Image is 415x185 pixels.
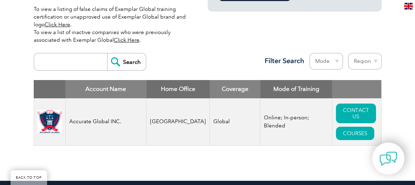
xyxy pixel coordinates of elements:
[147,80,210,98] th: Home Office: activate to sort column ascending
[45,21,70,28] a: Click Here
[336,104,376,123] a: CONTACT US
[147,98,210,146] td: [GEOGRAPHIC_DATA]
[332,80,381,98] th: : activate to sort column ascending
[210,80,260,98] th: Coverage: activate to sort column ascending
[34,5,190,44] p: To view a listing of false claims of Exemplar Global training certification or unapproved use of ...
[404,3,413,9] img: en
[260,57,304,65] h3: Filter Search
[210,98,260,146] td: Global
[38,110,62,133] img: a034a1f6-3919-f011-998a-0022489685a1-logo.png
[65,98,147,146] td: Accurate Global INC.
[107,53,146,70] input: Search
[11,170,47,185] a: BACK TO TOP
[65,80,147,98] th: Account Name: activate to sort column descending
[260,80,332,98] th: Mode of Training: activate to sort column ascending
[336,127,374,140] a: COURSES
[260,98,332,146] td: Online; In-person; Blended
[114,37,140,43] a: Click Here
[380,150,397,167] img: contact-chat.png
